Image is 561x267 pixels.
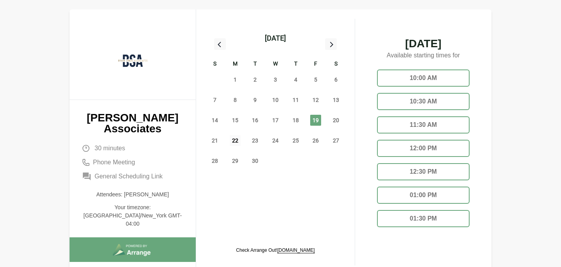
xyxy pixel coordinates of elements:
[277,247,315,253] a: [DOMAIN_NAME]
[371,38,476,49] span: [DATE]
[331,94,341,105] span: Saturday, September 13, 2025
[310,74,321,85] span: Friday, September 5, 2025
[377,116,470,133] div: 11:30 AM
[377,210,470,227] div: 01:30 PM
[230,94,241,105] span: Monday, September 8, 2025
[230,135,241,146] span: Monday, September 22, 2025
[286,59,306,69] div: T
[93,158,135,167] span: Phone Meeting
[270,94,281,105] span: Wednesday, September 10, 2025
[377,69,470,87] div: 10:00 AM
[250,74,261,85] span: Tuesday, September 2, 2025
[270,135,281,146] span: Wednesday, September 24, 2025
[377,187,470,204] div: 01:00 PM
[250,135,261,146] span: Tuesday, September 23, 2025
[82,112,183,134] p: [PERSON_NAME] Associates
[265,33,286,44] div: [DATE]
[377,93,470,110] div: 10:30 AM
[236,247,314,253] p: Check Arrange Out!
[331,115,341,126] span: Saturday, September 20, 2025
[331,74,341,85] span: Saturday, September 6, 2025
[377,163,470,180] div: 12:30 PM
[331,135,341,146] span: Saturday, September 27, 2025
[326,59,346,69] div: S
[95,172,163,181] span: General Scheduling Link
[265,59,286,69] div: W
[250,115,261,126] span: Tuesday, September 16, 2025
[270,74,281,85] span: Wednesday, September 3, 2025
[310,115,321,126] span: Friday, September 19, 2025
[290,94,301,105] span: Thursday, September 11, 2025
[205,59,225,69] div: S
[82,190,183,199] p: Attendees: [PERSON_NAME]
[377,140,470,157] div: 12:00 PM
[310,135,321,146] span: Friday, September 26, 2025
[209,115,220,126] span: Sunday, September 14, 2025
[371,49,476,63] p: Available starting times for
[290,115,301,126] span: Thursday, September 18, 2025
[230,115,241,126] span: Monday, September 15, 2025
[209,135,220,146] span: Sunday, September 21, 2025
[82,203,183,228] p: Your timezone: [GEOGRAPHIC_DATA]/New_York GMT-04:00
[225,59,245,69] div: M
[290,74,301,85] span: Thursday, September 4, 2025
[250,94,261,105] span: Tuesday, September 9, 2025
[245,59,265,69] div: T
[290,135,301,146] span: Thursday, September 25, 2025
[230,155,241,166] span: Monday, September 29, 2025
[209,94,220,105] span: Sunday, September 7, 2025
[310,94,321,105] span: Friday, September 12, 2025
[95,144,125,153] span: 30 minutes
[306,59,326,69] div: F
[270,115,281,126] span: Wednesday, September 17, 2025
[250,155,261,166] span: Tuesday, September 30, 2025
[230,74,241,85] span: Monday, September 1, 2025
[209,155,220,166] span: Sunday, September 28, 2025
